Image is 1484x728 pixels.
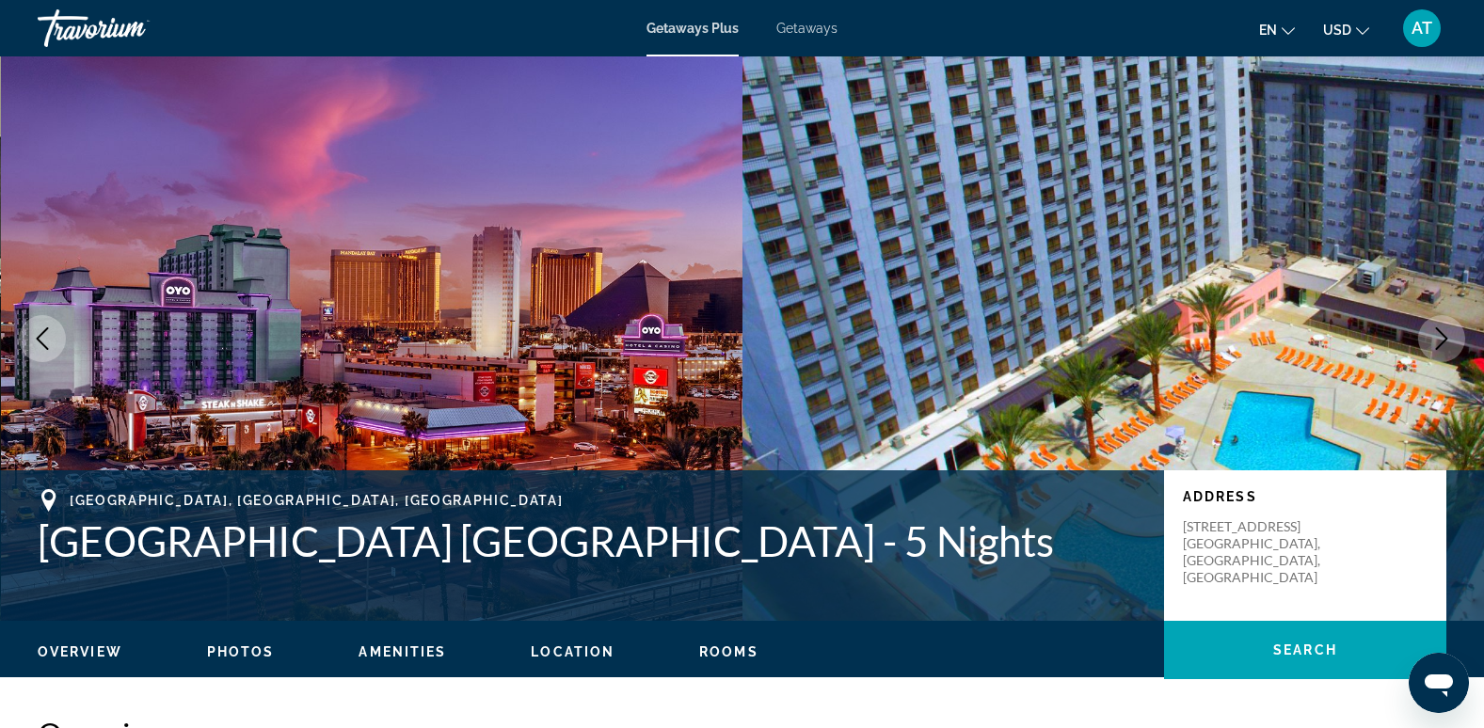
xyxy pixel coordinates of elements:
[1412,19,1432,38] span: AT
[38,4,226,53] a: Travorium
[70,493,563,508] span: [GEOGRAPHIC_DATA], [GEOGRAPHIC_DATA], [GEOGRAPHIC_DATA]
[38,643,122,660] button: Overview
[1397,8,1446,48] button: User Menu
[1323,16,1369,43] button: Change currency
[1183,518,1333,586] p: [STREET_ADDRESS] [GEOGRAPHIC_DATA], [GEOGRAPHIC_DATA], [GEOGRAPHIC_DATA]
[359,643,446,660] button: Amenities
[38,644,122,659] span: Overview
[1259,23,1277,38] span: en
[699,644,758,659] span: Rooms
[1418,315,1465,362] button: Next image
[699,643,758,660] button: Rooms
[646,21,739,36] a: Getaways Plus
[38,516,1145,565] h1: [GEOGRAPHIC_DATA] [GEOGRAPHIC_DATA] - 5 Nights
[359,644,446,659] span: Amenities
[776,21,838,36] a: Getaways
[1323,23,1351,38] span: USD
[207,643,275,660] button: Photos
[19,315,66,362] button: Previous image
[1164,621,1446,679] button: Search
[1409,653,1469,713] iframe: Button to launch messaging window
[1259,16,1295,43] button: Change language
[1183,489,1428,504] p: Address
[531,644,614,659] span: Location
[207,644,275,659] span: Photos
[1273,642,1337,657] span: Search
[531,643,614,660] button: Location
